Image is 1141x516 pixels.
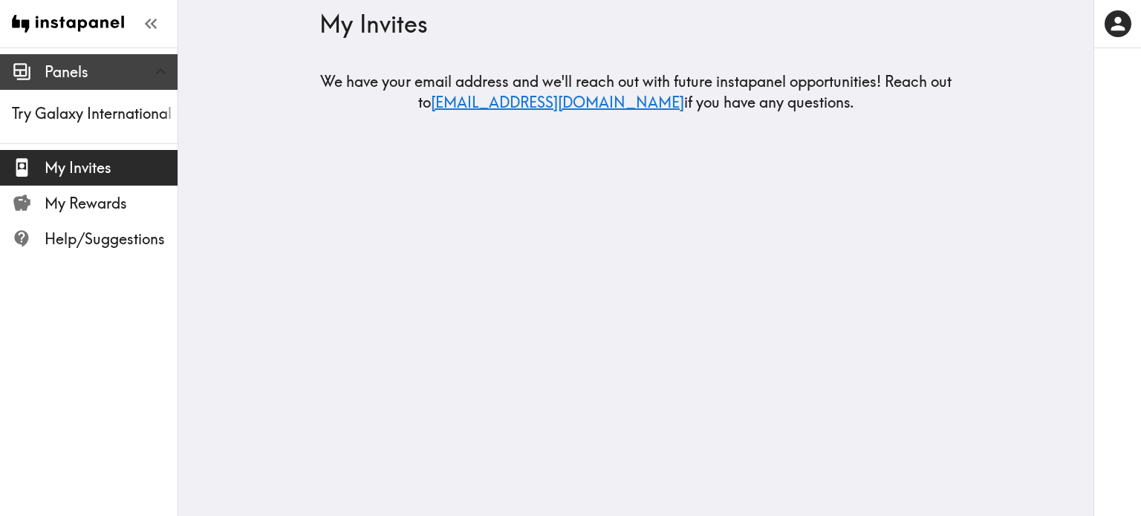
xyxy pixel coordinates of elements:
span: Help/Suggestions [45,229,178,249]
h5: We have your email address and we'll reach out with future instapanel opportunities! Reach out to... [319,71,952,113]
a: [EMAIL_ADDRESS][DOMAIN_NAME] [431,93,684,111]
span: My Rewards [45,193,178,214]
span: Panels [45,62,178,82]
span: Try Galaxy International Consumer Exploratory [12,103,178,124]
h3: My Invites [319,10,940,38]
span: My Invites [45,157,178,178]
